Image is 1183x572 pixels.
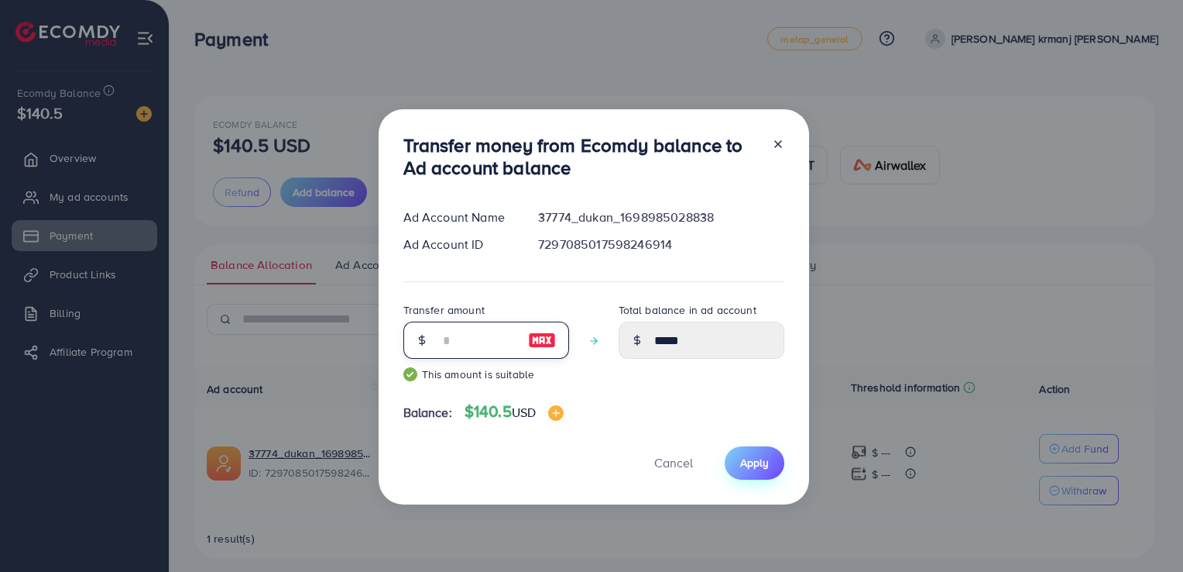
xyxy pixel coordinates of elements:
h3: Transfer money from Ecomdy balance to Ad account balance [403,134,760,179]
img: guide [403,367,417,381]
div: Ad Account Name [391,208,526,226]
img: image [528,331,556,350]
button: Apply [725,446,784,480]
span: Cancel [654,454,693,471]
span: USD [512,404,536,421]
span: Balance: [403,404,452,422]
h4: $140.5 [465,402,564,422]
iframe: Chat [1117,502,1171,560]
div: 37774_dukan_1698985028838 [526,208,796,226]
label: Transfer amount [403,302,485,318]
label: Total balance in ad account [619,302,756,318]
div: Ad Account ID [391,236,526,253]
img: image [548,405,564,421]
small: This amount is suitable [403,367,569,382]
button: Cancel [635,446,712,480]
div: 7297085017598246914 [526,236,796,253]
span: Apply [740,455,769,470]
